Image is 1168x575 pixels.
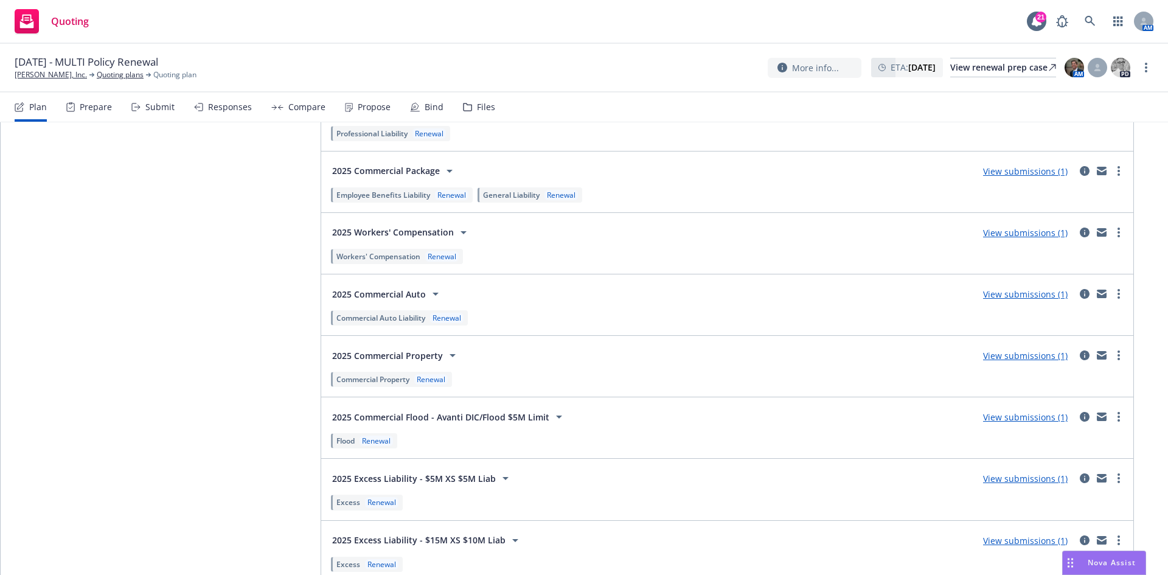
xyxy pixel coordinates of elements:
span: 2025 Commercial Flood - Avanti DIC/Flood $5M Limit [332,411,549,423]
span: 2025 Commercial Package [332,164,440,177]
a: circleInformation [1077,225,1092,240]
a: circleInformation [1077,533,1092,548]
span: Nova Assist [1088,557,1136,568]
button: 2025 Commercial Property [328,343,464,368]
a: Switch app [1106,9,1130,33]
button: 2025 Commercial Flood - Avanti DIC/Flood $5M Limit [328,405,570,429]
a: Search [1078,9,1102,33]
a: circleInformation [1077,164,1092,178]
a: View submissions (1) [983,350,1068,361]
a: View submissions (1) [983,227,1068,239]
a: Report a Bug [1050,9,1074,33]
a: [PERSON_NAME], Inc. [15,69,87,80]
a: View submissions (1) [983,473,1068,484]
div: Renewal [425,251,459,262]
span: [DATE] - MULTI Policy Renewal [15,55,158,69]
a: circleInformation [1077,409,1092,424]
a: View renewal prep case [950,58,1056,77]
span: Excess [336,559,360,570]
div: Bind [425,102,443,112]
a: more [1139,60,1153,75]
a: circleInformation [1077,348,1092,363]
div: Renewal [430,313,464,323]
div: Drag to move [1063,551,1078,574]
div: 21 [1035,12,1046,23]
div: Renewal [435,190,468,200]
div: Propose [358,102,391,112]
span: Employee Benefits Liability [336,190,430,200]
a: circleInformation [1077,471,1092,486]
a: mail [1094,533,1109,548]
a: View submissions (1) [983,535,1068,546]
a: Quoting plans [97,69,144,80]
a: mail [1094,409,1109,424]
div: Renewal [365,497,398,507]
button: 2025 Commercial Auto [328,282,447,306]
span: 2025 Workers' Compensation [332,226,454,239]
a: mail [1094,225,1109,240]
span: 2025 Commercial Property [332,349,443,362]
button: 2025 Commercial Package [328,159,461,183]
span: ETA : [891,61,936,74]
a: more [1111,225,1126,240]
span: 2025 Excess Liability - $5M XS $5M Liab [332,472,496,485]
span: Commercial Auto Liability [336,313,425,323]
div: Prepare [80,102,112,112]
a: View submissions (1) [983,411,1068,423]
a: more [1111,471,1126,486]
div: Renewal [360,436,393,446]
a: mail [1094,164,1109,178]
span: More info... [792,61,839,74]
div: Compare [288,102,325,112]
span: Quoting plan [153,69,196,80]
span: Excess [336,497,360,507]
img: photo [1065,58,1084,77]
span: General Liability [483,190,540,200]
a: more [1111,348,1126,363]
button: 2025 Excess Liability - $15M XS $10M Liab [328,528,526,552]
a: more [1111,287,1126,301]
button: More info... [768,58,861,78]
span: Workers' Compensation [336,251,420,262]
strong: [DATE] [908,61,936,73]
div: Responses [208,102,252,112]
a: more [1111,164,1126,178]
div: Renewal [544,190,578,200]
span: Flood [336,436,355,446]
a: mail [1094,287,1109,301]
span: Commercial Property [336,374,409,385]
a: mail [1094,471,1109,486]
a: mail [1094,348,1109,363]
div: Renewal [414,374,448,385]
a: Quoting [10,4,94,38]
a: View submissions (1) [983,288,1068,300]
div: Plan [29,102,47,112]
div: Submit [145,102,175,112]
img: photo [1111,58,1130,77]
div: Files [477,102,495,112]
a: circleInformation [1077,287,1092,301]
button: 2025 Excess Liability - $5M XS $5M Liab [328,466,516,490]
span: 2025 Excess Liability - $15M XS $10M Liab [332,534,506,546]
span: Professional Liability [336,128,408,139]
button: 2025 Workers' Compensation [328,220,474,245]
span: 2025 Commercial Auto [332,288,426,301]
button: Nova Assist [1062,551,1146,575]
a: more [1111,409,1126,424]
span: Quoting [51,16,89,26]
div: Renewal [412,128,446,139]
div: Renewal [365,559,398,570]
a: more [1111,533,1126,548]
a: View submissions (1) [983,166,1068,177]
